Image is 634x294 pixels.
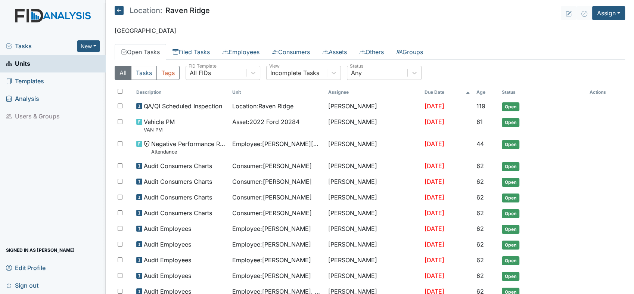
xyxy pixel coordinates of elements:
[115,66,131,80] button: All
[232,139,322,148] span: Employee : [PERSON_NAME][GEOGRAPHIC_DATA]
[144,161,212,170] span: Audit Consumers Charts
[232,271,311,280] span: Employee : [PERSON_NAME]
[592,6,625,20] button: Assign
[144,271,191,280] span: Audit Employees
[144,177,212,186] span: Audit Consumers Charts
[325,205,421,221] td: [PERSON_NAME]
[502,241,519,250] span: Open
[476,241,484,248] span: 62
[232,161,312,170] span: Consumer : [PERSON_NAME]
[6,75,44,87] span: Templates
[144,102,222,111] span: QA/QI Scheduled Inspection
[325,136,421,158] td: [PERSON_NAME]
[502,140,519,149] span: Open
[6,244,75,256] span: Signed in as [PERSON_NAME]
[502,118,519,127] span: Open
[151,139,226,155] span: Negative Performance Review Attendance
[502,272,519,281] span: Open
[6,41,77,50] a: Tasks
[422,86,473,99] th: Toggle SortBy
[325,174,421,190] td: [PERSON_NAME]
[144,208,212,217] span: Audit Consumers Charts
[151,148,226,155] small: Attendance
[502,102,519,111] span: Open
[425,225,444,232] span: [DATE]
[144,240,191,249] span: Audit Employees
[353,44,390,60] a: Others
[6,58,30,69] span: Units
[325,237,421,253] td: [PERSON_NAME]
[115,66,180,80] div: Type filter
[425,256,444,264] span: [DATE]
[232,102,293,111] span: Location : Raven Ridge
[476,102,485,110] span: 119
[325,114,421,136] td: [PERSON_NAME]
[118,89,122,94] input: Toggle All Rows Selected
[232,240,311,249] span: Employee : [PERSON_NAME]
[425,118,444,126] span: [DATE]
[130,7,162,14] span: Location:
[476,272,484,279] span: 62
[216,44,266,60] a: Employees
[6,262,46,273] span: Edit Profile
[502,209,519,218] span: Open
[190,68,211,77] div: All FIDs
[425,178,444,185] span: [DATE]
[473,86,499,99] th: Toggle SortBy
[425,162,444,170] span: [DATE]
[587,86,624,99] th: Actions
[144,224,191,233] span: Audit Employees
[77,40,100,52] button: New
[144,117,175,133] span: Vehicle PM VAN PM
[502,162,519,171] span: Open
[502,194,519,202] span: Open
[325,99,421,114] td: [PERSON_NAME]
[476,162,484,170] span: 62
[316,44,353,60] a: Assets
[476,178,484,185] span: 62
[499,86,587,99] th: Toggle SortBy
[476,225,484,232] span: 62
[232,208,312,217] span: Consumer : [PERSON_NAME]
[131,66,157,80] button: Tasks
[325,253,421,268] td: [PERSON_NAME]
[115,6,210,15] h5: Raven Ridge
[232,117,299,126] span: Asset : 2022 Ford 20284
[425,140,444,148] span: [DATE]
[144,193,212,202] span: Audit Consumers Charts
[425,241,444,248] span: [DATE]
[6,93,39,105] span: Analysis
[325,158,421,174] td: [PERSON_NAME]
[425,194,444,201] span: [DATE]
[325,86,421,99] th: Assignee
[156,66,180,80] button: Tags
[229,86,325,99] th: Toggle SortBy
[476,209,484,217] span: 62
[425,209,444,217] span: [DATE]
[232,177,312,186] span: Consumer : [PERSON_NAME]
[476,118,482,126] span: 61
[144,256,191,264] span: Audit Employees
[325,221,421,237] td: [PERSON_NAME]
[6,279,38,291] span: Sign out
[270,68,319,77] div: Incomplete Tasks
[232,193,312,202] span: Consumer : [PERSON_NAME]
[425,272,444,279] span: [DATE]
[502,225,519,234] span: Open
[266,44,316,60] a: Consumers
[390,44,429,60] a: Groups
[476,256,484,264] span: 62
[325,268,421,284] td: [PERSON_NAME]
[144,126,175,133] small: VAN PM
[502,256,519,265] span: Open
[425,102,444,110] span: [DATE]
[166,44,216,60] a: Filed Tasks
[351,68,362,77] div: Any
[476,194,484,201] span: 62
[476,140,484,148] span: 44
[232,256,311,264] span: Employee : [PERSON_NAME]
[115,26,625,35] p: [GEOGRAPHIC_DATA]
[232,224,311,233] span: Employee : [PERSON_NAME]
[115,44,166,60] a: Open Tasks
